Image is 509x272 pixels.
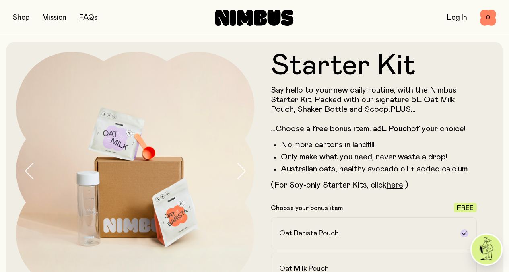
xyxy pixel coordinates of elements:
li: No more cartons in landfill [281,140,477,150]
li: Only make what you need, never waste a drop! [281,152,477,162]
strong: PLUS [390,105,411,113]
a: Mission [42,14,66,21]
a: here [387,181,403,189]
img: agent [472,235,501,264]
p: Choose your bonus item [271,204,343,212]
a: Log In [447,14,467,21]
strong: Pouch [389,125,411,133]
span: Free [457,205,474,211]
li: Australian oats, healthy avocado oil + added calcium [281,164,477,174]
h2: Oat Barista Pouch [279,229,339,238]
button: 0 [480,10,496,26]
p: (For Soy-only Starter Kits, click .) [271,180,477,190]
p: Say hello to your new daily routine, with the Nimbus Starter Kit. Packed with our signature 5L Oa... [271,85,477,134]
a: FAQs [79,14,97,21]
strong: 3L [377,125,387,133]
h1: Starter Kit [271,52,477,80]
